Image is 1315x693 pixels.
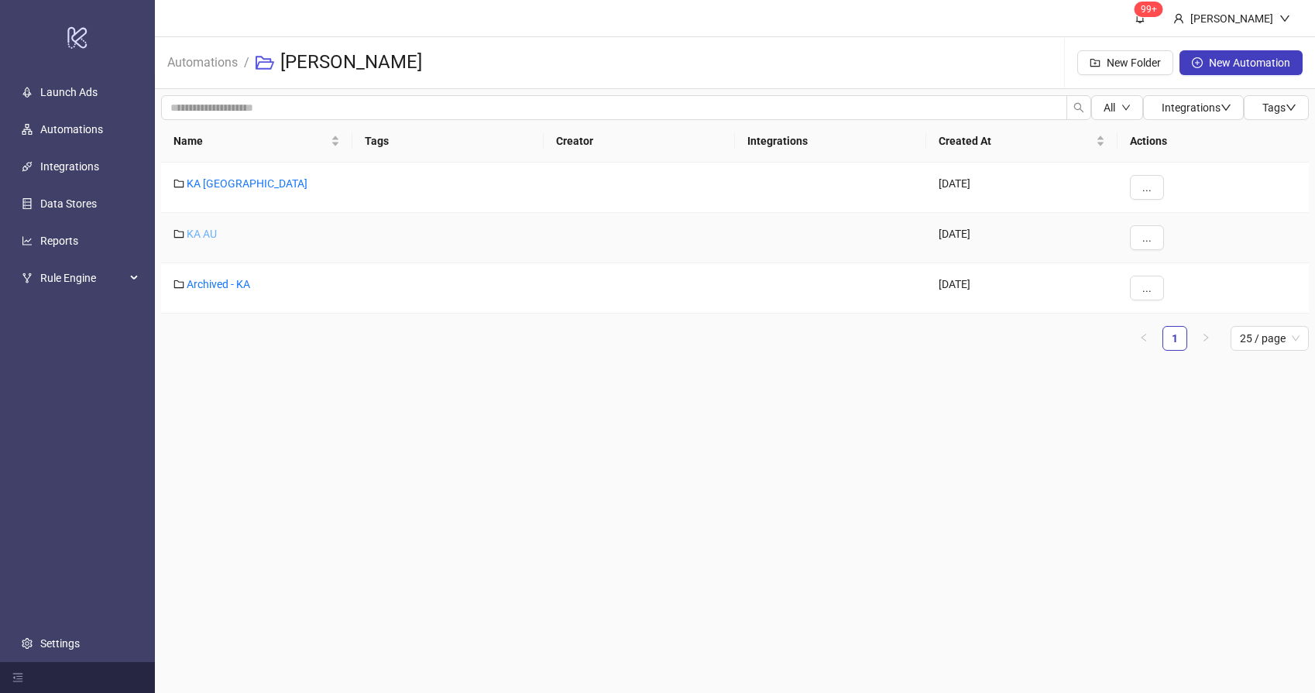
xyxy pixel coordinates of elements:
span: Rule Engine [40,262,125,293]
span: Created At [939,132,1093,149]
th: Integrations [735,120,926,163]
a: Automations [164,53,241,70]
span: 25 / page [1240,327,1300,350]
span: New Automation [1209,57,1290,69]
div: Page Size [1231,326,1309,351]
button: ... [1130,175,1164,200]
span: ... [1142,181,1152,194]
span: folder [173,228,184,239]
span: ... [1142,282,1152,294]
button: New Folder [1077,50,1173,75]
a: 1 [1163,327,1186,350]
a: Launch Ads [40,86,98,98]
th: Tags [352,120,544,163]
span: bell [1135,12,1145,23]
span: down [1279,13,1290,24]
span: right [1201,333,1210,342]
span: folder-add [1090,57,1100,68]
a: Settings [40,637,80,650]
span: All [1104,101,1115,114]
span: search [1073,102,1084,113]
span: folder [173,178,184,189]
button: Integrationsdown [1143,95,1244,120]
button: right [1193,326,1218,351]
a: Reports [40,235,78,247]
span: menu-fold [12,672,23,683]
span: Integrations [1162,101,1231,114]
button: ... [1130,276,1164,300]
span: user [1173,13,1184,24]
li: 1 [1162,326,1187,351]
span: down [1221,102,1231,113]
div: [DATE] [926,163,1118,213]
a: KA AU [187,228,217,240]
span: New Folder [1107,57,1161,69]
sup: 1584 [1135,2,1163,17]
span: Name [173,132,328,149]
li: Next Page [1193,326,1218,351]
th: Created At [926,120,1118,163]
span: ... [1142,232,1152,244]
span: down [1121,103,1131,112]
button: left [1131,326,1156,351]
th: Actions [1118,120,1309,163]
button: Alldown [1091,95,1143,120]
a: Automations [40,123,103,136]
div: [DATE] [926,213,1118,263]
a: KA [GEOGRAPHIC_DATA] [187,177,307,190]
th: Creator [544,120,735,163]
span: folder-open [256,53,274,72]
span: plus-circle [1192,57,1203,68]
button: Tagsdown [1244,95,1309,120]
span: fork [22,273,33,283]
li: Previous Page [1131,326,1156,351]
div: [PERSON_NAME] [1184,10,1279,27]
a: Integrations [40,160,99,173]
div: [DATE] [926,263,1118,314]
span: folder [173,279,184,290]
span: Tags [1262,101,1296,114]
li: / [244,38,249,87]
span: down [1286,102,1296,113]
a: Archived - KA [187,278,250,290]
button: New Automation [1179,50,1303,75]
h3: [PERSON_NAME] [280,50,422,75]
span: left [1139,333,1148,342]
a: Data Stores [40,197,97,210]
th: Name [161,120,352,163]
button: ... [1130,225,1164,250]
